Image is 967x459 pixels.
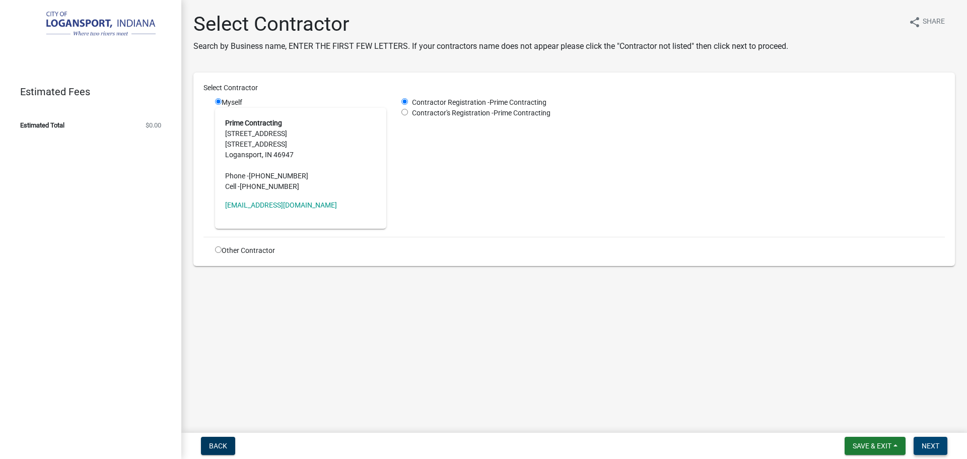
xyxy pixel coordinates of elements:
[8,82,165,102] a: Estimated Fees
[853,442,891,450] span: Save & Exit
[922,442,939,450] span: Next
[249,172,308,180] span: [PHONE_NUMBER]
[225,118,376,192] address: [STREET_ADDRESS] [STREET_ADDRESS] Logansport, IN 46947
[225,182,240,190] abbr: Cell -
[201,437,235,455] button: Back
[215,97,386,229] div: Myself
[208,245,394,256] div: Other Contractor
[146,122,161,128] span: $0.00
[394,97,952,108] div: Prime Contracting
[20,11,165,39] img: City of Logansport, Indiana
[914,437,947,455] button: Next
[901,12,953,32] button: shareShare
[209,442,227,450] span: Back
[923,16,945,28] span: Share
[408,109,494,117] span: Contractor's Registration -
[193,12,788,36] h1: Select Contractor
[240,182,299,190] span: [PHONE_NUMBER]
[20,122,64,128] span: Estimated Total
[909,16,921,28] i: share
[408,98,490,106] span: Contractor Registration -
[845,437,906,455] button: Save & Exit
[394,108,952,118] div: Prime Contracting
[196,83,952,93] div: Select Contractor
[225,172,249,180] abbr: Phone -
[225,119,282,127] strong: Prime Contracting
[225,201,337,209] a: [EMAIL_ADDRESS][DOMAIN_NAME]
[193,40,788,52] p: Search by Business name, ENTER THE FIRST FEW LETTERS. If your contractors name does not appear pl...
